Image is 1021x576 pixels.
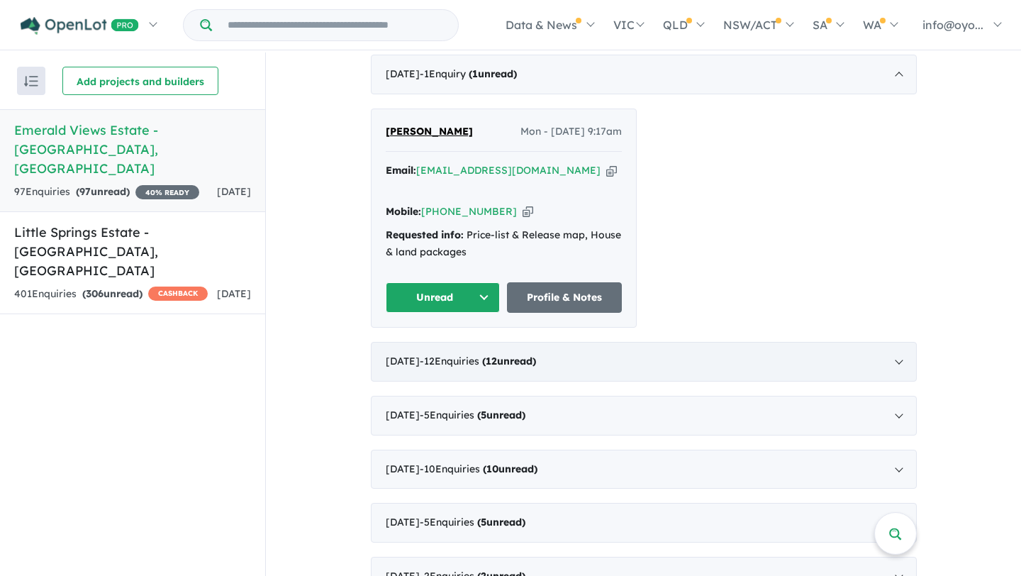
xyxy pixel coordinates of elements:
div: 97 Enquir ies [14,184,199,201]
img: sort.svg [24,76,38,87]
span: [DATE] [217,185,251,198]
strong: Mobile: [386,205,421,218]
span: Mon - [DATE] 9:17am [520,123,622,140]
span: - 5 Enquir ies [420,516,525,528]
span: 5 [481,409,486,421]
div: [DATE] [371,450,917,489]
span: - 1 Enquir y [420,67,517,80]
strong: ( unread) [477,516,525,528]
div: [DATE] [371,503,917,543]
strong: Requested info: [386,228,464,241]
span: 97 [79,185,91,198]
span: 12 [486,355,497,367]
span: 1 [472,67,478,80]
span: [DATE] [217,287,251,300]
span: - 12 Enquir ies [420,355,536,367]
span: 306 [86,287,104,300]
button: Copy [523,204,533,219]
h5: Emerald Views Estate - [GEOGRAPHIC_DATA] , [GEOGRAPHIC_DATA] [14,121,251,178]
div: [DATE] [371,342,917,382]
div: 401 Enquir ies [14,286,208,303]
span: [PERSON_NAME] [386,125,473,138]
a: [PHONE_NUMBER] [421,205,517,218]
div: [DATE] [371,396,917,436]
div: [DATE] [371,55,917,94]
span: 5 [481,516,486,528]
span: - 5 Enquir ies [420,409,525,421]
button: Unread [386,282,501,313]
strong: ( unread) [82,287,143,300]
div: Price-list & Release map, House & land packages [386,227,622,261]
button: Copy [606,163,617,178]
h5: Little Springs Estate - [GEOGRAPHIC_DATA] , [GEOGRAPHIC_DATA] [14,223,251,280]
strong: ( unread) [76,185,130,198]
span: 10 [486,463,498,475]
a: [EMAIL_ADDRESS][DOMAIN_NAME] [416,164,601,177]
a: [PERSON_NAME] [386,123,473,140]
strong: Email: [386,164,416,177]
strong: ( unread) [482,355,536,367]
strong: ( unread) [469,67,517,80]
span: info@oyo... [922,18,983,32]
span: CASHBACK [148,287,208,301]
span: - 10 Enquir ies [420,463,537,475]
span: 40 % READY [135,185,199,199]
strong: ( unread) [483,463,537,475]
strong: ( unread) [477,409,525,421]
input: Try estate name, suburb, builder or developer [215,10,455,40]
img: Openlot PRO Logo White [21,17,139,35]
button: Add projects and builders [62,67,218,95]
a: Profile & Notes [507,282,622,313]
